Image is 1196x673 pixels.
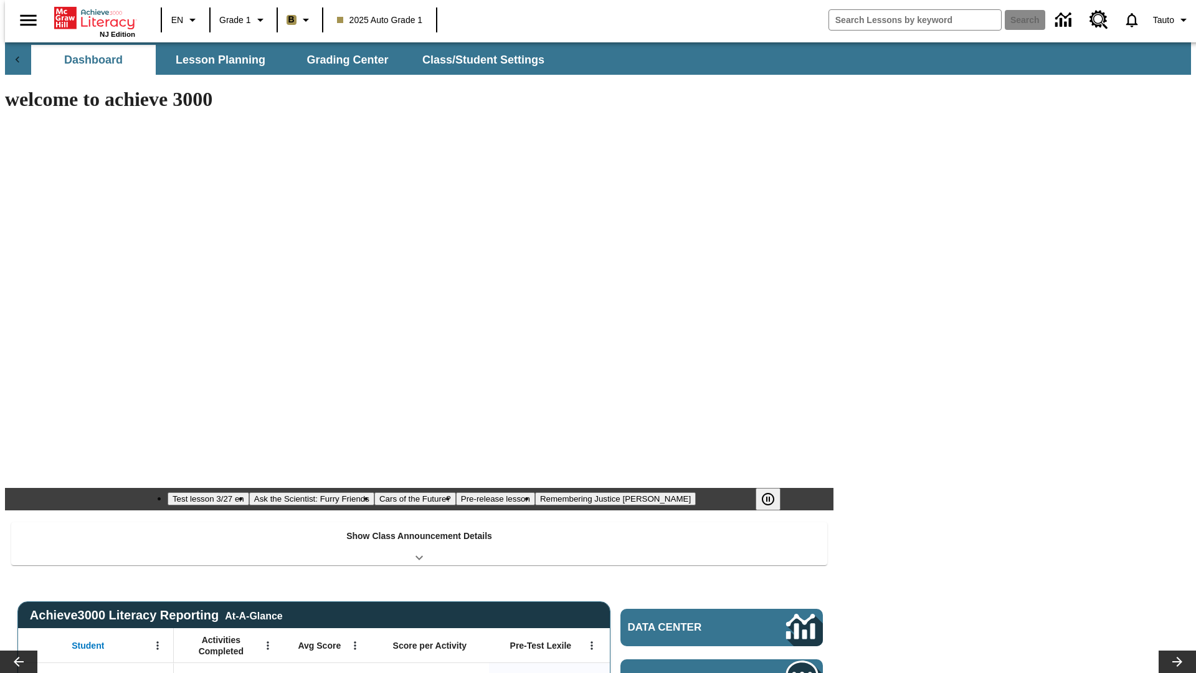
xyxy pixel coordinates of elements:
span: EN [171,14,183,27]
span: Avg Score [298,640,341,651]
button: Open Menu [148,636,167,655]
a: Data Center [1048,3,1082,37]
button: Slide 3 Cars of the Future? [374,492,456,505]
div: At-A-Glance [225,608,282,622]
button: Slide 1 Test lesson 3/27 en [168,492,249,505]
span: Grade 1 [219,14,251,27]
span: Lesson Planning [176,53,265,67]
span: Score per Activity [393,640,467,651]
span: Activities Completed [180,634,262,657]
button: Boost Class color is light brown. Change class color [282,9,318,31]
span: Tauto [1153,14,1174,27]
div: Home [54,4,135,38]
span: NJ Edition [100,31,135,38]
span: Class/Student Settings [422,53,544,67]
span: Grading Center [306,53,388,67]
span: Pre-Test Lexile [510,640,572,651]
button: Lesson carousel, Next [1159,651,1196,673]
a: Home [54,6,135,31]
div: SubNavbar [5,42,1191,75]
button: Open Menu [259,636,277,655]
span: B [288,12,295,27]
button: Class/Student Settings [412,45,554,75]
input: search field [829,10,1001,30]
button: Slide 2 Ask the Scientist: Furry Friends [249,492,374,505]
div: Pause [756,488,793,510]
a: Resource Center, Will open in new tab [1082,3,1116,37]
div: Previous Tabs [5,45,30,75]
span: Dashboard [64,53,123,67]
button: Slide 4 Pre-release lesson [456,492,535,505]
button: Pause [756,488,781,510]
button: Open Menu [582,636,601,655]
div: SubNavbar [30,45,556,75]
a: Data Center [620,609,823,646]
h1: welcome to achieve 3000 [5,88,833,111]
span: Achieve3000 Literacy Reporting [30,608,283,623]
button: Open Menu [346,636,364,655]
button: Grade: Grade 1, Select a grade [214,9,273,31]
div: Show Class Announcement Details [11,522,827,565]
span: Data Center [628,621,744,634]
button: Dashboard [31,45,156,75]
p: Show Class Announcement Details [346,530,492,543]
span: 2025 Auto Grade 1 [337,14,423,27]
button: Grading Center [285,45,410,75]
button: Slide 5 Remembering Justice O'Connor [535,492,696,505]
button: Profile/Settings [1148,9,1196,31]
button: Language: EN, Select a language [166,9,206,31]
button: Lesson Planning [158,45,283,75]
a: Notifications [1116,4,1148,36]
span: Student [72,640,104,651]
button: Open side menu [10,2,47,39]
